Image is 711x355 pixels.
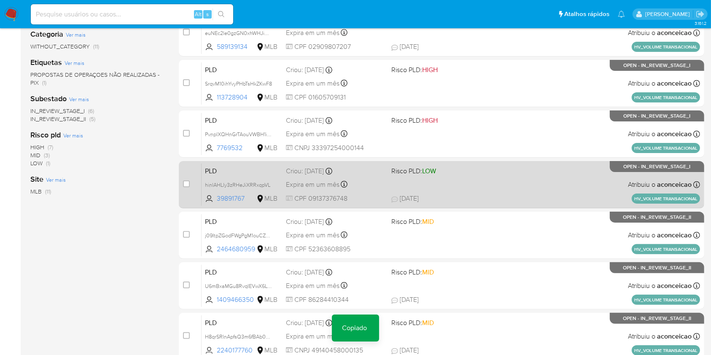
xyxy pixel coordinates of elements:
[618,11,625,18] a: Notificações
[206,10,209,18] span: s
[564,10,609,19] span: Atalhos rápidos
[696,10,705,19] a: Sair
[195,10,202,18] span: Alt
[695,20,707,27] span: 3.161.2
[31,9,233,20] input: Pesquise usuários ou casos...
[645,10,693,18] p: ana.conceicao@mercadolivre.com
[213,8,230,20] button: search-icon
